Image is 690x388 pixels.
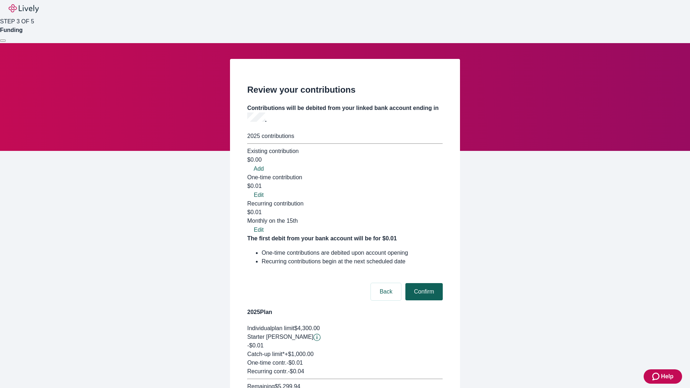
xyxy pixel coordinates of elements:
[661,372,673,381] span: Help
[247,217,443,225] div: Monthly on the 15th
[247,147,443,156] div: Existing contribution
[247,199,443,208] div: Recurring contribution
[247,360,286,366] span: One-time contr.
[247,132,443,140] div: 2025 contributions
[313,334,321,341] button: Lively will contribute $0.01 to establish your account
[247,325,294,331] span: Individual plan limit
[286,360,303,366] span: - $0.01
[262,249,443,257] li: One-time contributions are debited upon account opening
[371,283,401,300] button: Back
[247,226,270,234] button: Edit
[247,191,270,199] button: Edit
[247,351,285,357] span: Catch-up limit*
[247,173,443,182] div: One-time contribution
[247,83,443,96] h2: Review your contributions
[644,369,682,384] button: Zendesk support iconHelp
[247,208,443,225] div: $0.01
[247,104,443,124] h4: Contributions will be debited from your linked bank account ending in .
[9,4,39,13] img: Lively
[652,372,661,381] svg: Zendesk support icon
[247,235,397,241] strong: The first debit from your bank account will be for $0.01
[405,283,443,300] button: Confirm
[247,342,263,348] span: -$0.01
[247,308,443,317] h4: 2025 Plan
[247,368,288,374] span: Recurring contr.
[313,334,321,341] svg: Starter penny details
[247,182,443,190] div: $0.01
[247,156,443,164] div: $0.00
[247,334,313,340] span: Starter [PERSON_NAME]
[247,165,270,173] button: Add
[285,351,314,357] span: + $1,000.00
[294,325,320,331] span: $4,300.00
[288,368,304,374] span: - $0.04
[262,257,443,266] li: Recurring contributions begin at the next scheduled date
